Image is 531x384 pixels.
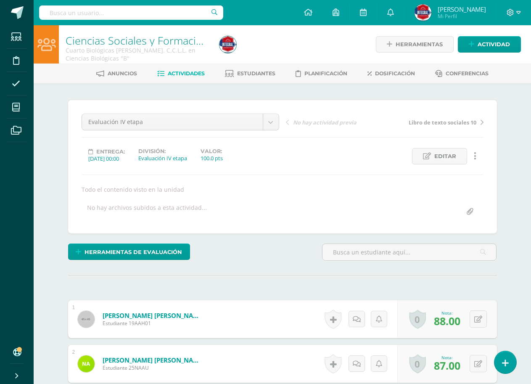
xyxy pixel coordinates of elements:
span: Libro de texto sociales 10 [409,119,476,126]
a: 0 [409,354,426,373]
span: Planificación [304,70,347,77]
span: Dosificación [375,70,415,77]
div: Nota: [434,310,460,316]
a: Dosificación [367,67,415,80]
a: Libro de texto sociales 10 [385,118,483,126]
div: 100.0 pts [201,154,223,162]
a: Evaluación IV etapa [82,114,279,130]
label: División: [138,148,187,154]
span: Herramientas de evaluación [85,244,182,260]
span: Editar [434,148,456,164]
span: Actividad [478,37,510,52]
div: No hay archivos subidos a esta actividad... [87,204,207,220]
div: Todo el contenido visto en la unidad [78,185,487,193]
div: Evaluación IV etapa [138,154,187,162]
span: Entrega: [96,148,125,155]
label: Valor: [201,148,223,154]
img: 45x45 [78,311,95,328]
a: Estudiantes [225,67,275,80]
span: 87.00 [434,358,460,373]
span: Evaluación IV etapa [88,114,256,130]
input: Busca un usuario... [39,5,223,20]
span: Conferencias [446,70,489,77]
span: Estudiantes [237,70,275,77]
span: Estudiante 19AAH01 [103,320,203,327]
a: Actividades [157,67,205,80]
span: 88.00 [434,314,460,328]
a: Conferencias [435,67,489,80]
a: Ciencias Sociales y Formación Ciudadana [66,33,262,48]
span: Herramientas [396,37,443,52]
span: Estudiante 25NAAU [103,364,203,371]
h1: Ciencias Sociales y Formación Ciudadana [66,34,209,46]
img: 9479b67508c872087c746233754dda3e.png [415,4,431,21]
span: Actividades [168,70,205,77]
span: [PERSON_NAME] [438,5,486,13]
a: [PERSON_NAME] [PERSON_NAME] [103,356,203,364]
a: Actividad [458,36,521,53]
div: Nota: [434,355,460,360]
div: [DATE] 00:00 [88,155,125,162]
a: Herramientas de evaluación [68,244,190,260]
a: Herramientas [376,36,454,53]
span: Anuncios [108,70,137,77]
span: Mi Perfil [438,13,486,20]
input: Busca un estudiante aquí... [322,244,497,260]
a: Anuncios [96,67,137,80]
img: 9479b67508c872087c746233754dda3e.png [219,36,236,53]
a: Planificación [296,67,347,80]
div: Cuarto Biológicas Bach. C.C.L.L. en Ciencias Biológicas 'B' [66,46,209,62]
a: 0 [409,310,426,329]
span: No hay actividad previa [293,119,357,126]
img: 29dfb51b4839a743a0a987122c0754ac.png [78,355,95,372]
a: [PERSON_NAME] [PERSON_NAME] [103,311,203,320]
